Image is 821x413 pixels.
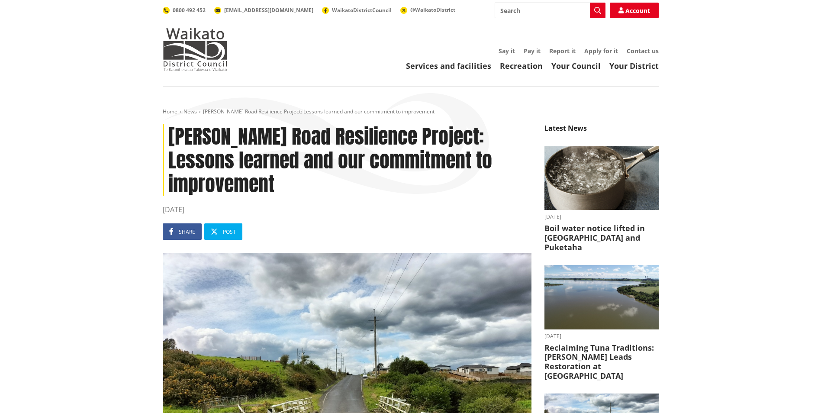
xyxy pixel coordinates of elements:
[544,334,659,339] time: [DATE]
[163,124,531,196] h1: [PERSON_NAME] Road Resilience Project: Lessons learned and our commitment to improvement
[203,108,435,115] span: [PERSON_NAME] Road Resilience Project: Lessons learned and our commitment to improvement
[332,6,392,14] span: WaikatoDistrictCouncil
[627,47,659,55] a: Contact us
[322,6,392,14] a: WaikatoDistrictCouncil
[544,265,659,381] a: [DATE] Reclaiming Tuna Traditions: [PERSON_NAME] Leads Restoration at [GEOGRAPHIC_DATA]
[544,146,659,252] a: boil water notice gordonton puketaha [DATE] Boil water notice lifted in [GEOGRAPHIC_DATA] and Puk...
[544,124,659,137] h5: Latest News
[223,228,236,236] span: Post
[163,108,659,116] nav: breadcrumb
[610,3,659,18] a: Account
[163,28,228,71] img: Waikato District Council - Te Kaunihera aa Takiwaa o Waikato
[400,6,455,13] a: @WaikatoDistrict
[214,6,313,14] a: [EMAIL_ADDRESS][DOMAIN_NAME]
[500,61,543,71] a: Recreation
[544,224,659,252] h3: Boil water notice lifted in [GEOGRAPHIC_DATA] and Puketaha
[184,108,197,115] a: News
[499,47,515,55] a: Say it
[544,146,659,210] img: boil water notice
[544,265,659,329] img: Waahi Lake
[551,61,601,71] a: Your Council
[544,343,659,381] h3: Reclaiming Tuna Traditions: [PERSON_NAME] Leads Restoration at [GEOGRAPHIC_DATA]
[173,6,206,14] span: 0800 492 452
[163,204,531,215] time: [DATE]
[163,223,202,240] a: Share
[406,61,491,71] a: Services and facilities
[163,6,206,14] a: 0800 492 452
[609,61,659,71] a: Your District
[179,228,195,236] span: Share
[544,214,659,219] time: [DATE]
[224,6,313,14] span: [EMAIL_ADDRESS][DOMAIN_NAME]
[524,47,541,55] a: Pay it
[495,3,605,18] input: Search input
[204,223,242,240] a: Post
[584,47,618,55] a: Apply for it
[549,47,576,55] a: Report it
[410,6,455,13] span: @WaikatoDistrict
[163,108,177,115] a: Home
